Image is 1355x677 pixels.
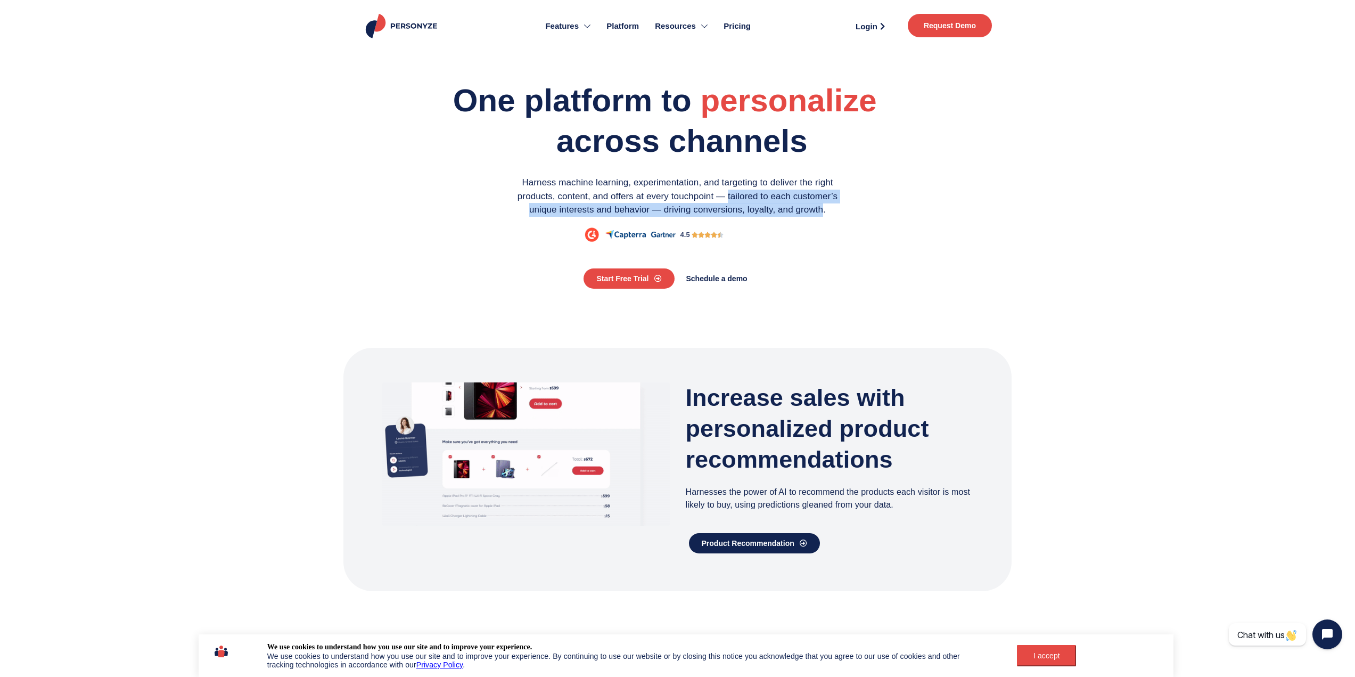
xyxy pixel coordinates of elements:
span: Platform [606,20,639,32]
a: Request Demo [908,14,992,37]
div: We use cookies to understand how you use our site and to improve your experience. [267,642,532,652]
span: Start Free Trial [596,275,648,282]
a: Pricing [716,5,759,47]
span: Pricing [724,20,751,32]
span: Resources [655,20,696,32]
a: Resources [647,5,716,47]
span: Login [856,22,877,30]
a: Features [537,5,598,47]
a: Privacy Policy [416,660,463,669]
i:  [692,230,698,240]
a: Platform [598,5,647,47]
span: Features [545,20,579,32]
i:  [717,230,724,240]
a: Product Recommendation [689,533,820,553]
div: We use cookies to understand how you use our site and to improve your experience. By continuing t... [267,652,988,669]
div: 4.5/5 [692,230,724,240]
a: Login [843,18,897,34]
div: I accept [1023,651,1070,660]
h3: Increase sales with personalized product recommendations [686,382,973,475]
div: 4.5 [680,230,690,240]
p: Harnesses the power of AI to recommend the products each visitor is most likely to buy, using pre... [686,486,973,511]
p: Harness machine learning, experimentation, and targeting to deliver the right products, content, ... [505,176,851,217]
span: Request Demo [924,22,976,29]
a: Start Free Trial [584,268,674,289]
img: icon [215,642,228,660]
button: I accept [1017,645,1076,666]
span: One platform to [453,83,692,118]
img: Personyze logo [364,14,442,38]
i:  [698,230,704,240]
i:  [704,230,711,240]
span: Product Recommendation [702,540,794,547]
span: across channels [556,123,808,159]
span: Schedule a demo [686,275,748,282]
i:  [711,230,717,240]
